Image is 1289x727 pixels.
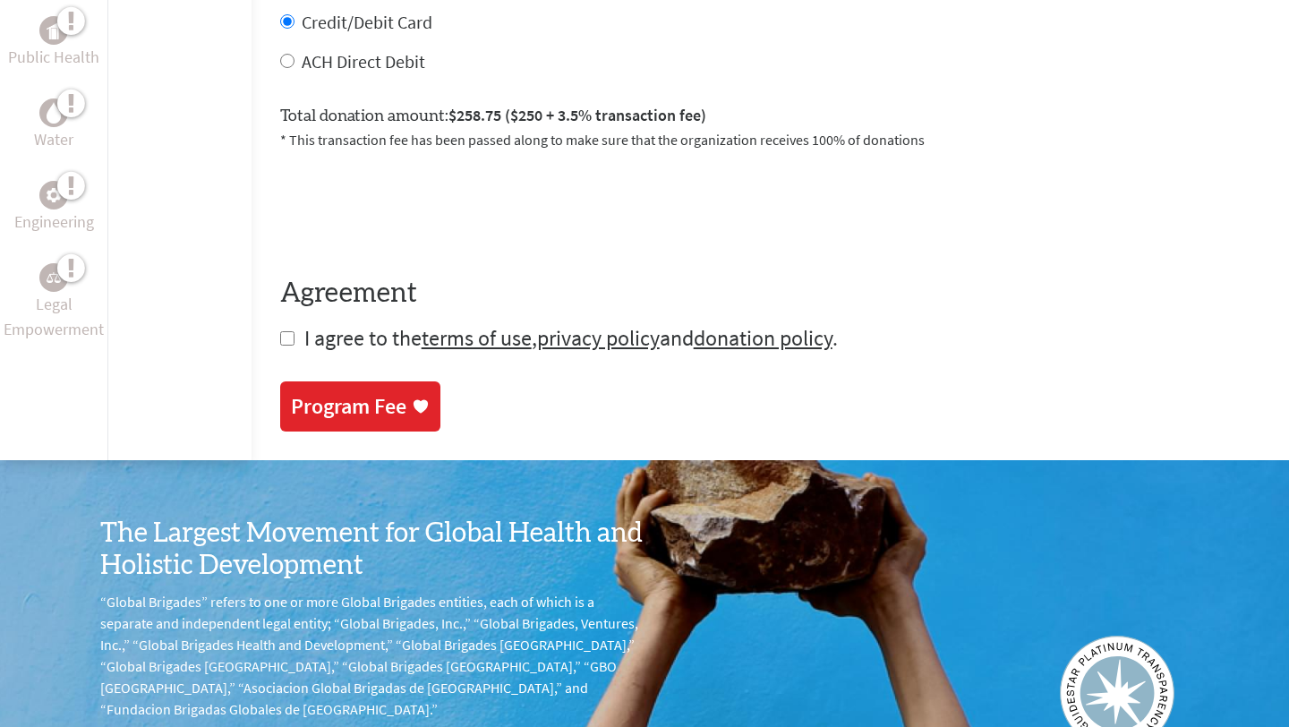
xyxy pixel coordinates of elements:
[39,263,68,292] div: Legal Empowerment
[537,324,660,352] a: privacy policy
[280,381,440,432] a: Program Fee
[100,517,644,582] h3: The Largest Movement for Global Health and Holistic Development
[39,181,68,210] div: Engineering
[8,16,99,70] a: Public HealthPublic Health
[39,98,68,127] div: Water
[280,278,1260,310] h4: Agreement
[8,45,99,70] p: Public Health
[694,324,832,352] a: donation policy
[4,292,104,342] p: Legal Empowerment
[422,324,532,352] a: terms of use
[34,127,73,152] p: Water
[47,102,61,123] img: Water
[304,324,838,352] span: I agree to the , and .
[47,188,61,202] img: Engineering
[14,210,94,235] p: Engineering
[302,50,425,73] label: ACH Direct Debit
[280,103,706,129] label: Total donation amount:
[34,98,73,152] a: WaterWater
[280,172,552,242] iframe: reCAPTCHA
[302,11,432,33] label: Credit/Debit Card
[448,105,706,125] span: $258.75 ($250 + 3.5% transaction fee)
[100,591,644,720] p: “Global Brigades” refers to one or more Global Brigades entities, each of which is a separate and...
[4,263,104,342] a: Legal EmpowermentLegal Empowerment
[47,21,61,39] img: Public Health
[47,272,61,283] img: Legal Empowerment
[280,129,1260,150] p: * This transaction fee has been passed along to make sure that the organization receives 100% of ...
[39,16,68,45] div: Public Health
[14,181,94,235] a: EngineeringEngineering
[291,392,406,421] div: Program Fee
